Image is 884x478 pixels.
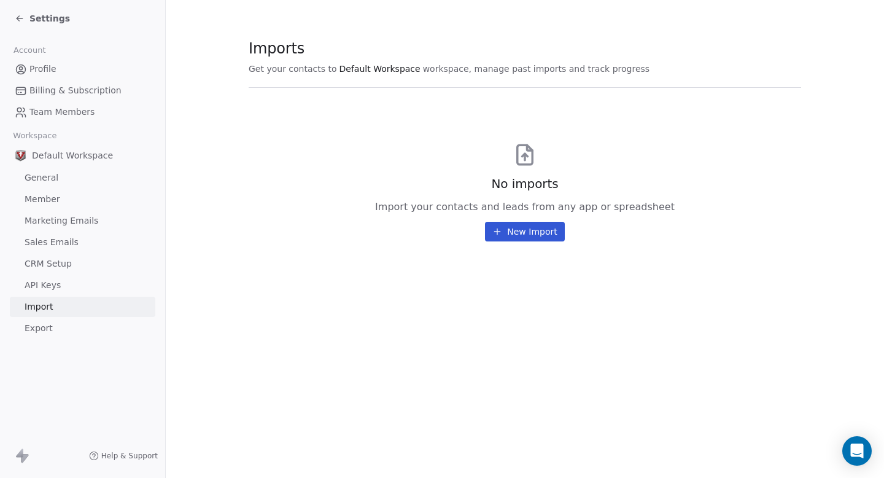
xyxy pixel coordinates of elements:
a: CRM Setup [10,254,155,274]
span: Marketing Emails [25,214,98,227]
span: Default Workspace [339,63,421,75]
span: Billing & Subscription [29,84,122,97]
span: Member [25,193,60,206]
span: Settings [29,12,70,25]
a: Export [10,318,155,339]
span: Team Members [29,106,95,119]
a: General [10,168,155,188]
a: API Keys [10,275,155,296]
a: Billing & Subscription [10,80,155,101]
a: Profile [10,59,155,79]
a: Settings [15,12,70,25]
span: No imports [491,175,558,192]
span: API Keys [25,279,61,292]
span: Account [8,41,51,60]
span: Sales Emails [25,236,79,249]
a: Import [10,297,155,317]
a: Sales Emails [10,232,155,253]
span: Imports [249,39,649,58]
span: workspace, manage past imports and track progress [423,63,649,75]
img: 3d%20gray%20logo%20cropped.png [15,149,27,162]
a: Marketing Emails [10,211,155,231]
span: CRM Setup [25,257,72,270]
span: Import your contacts and leads from any app or spreadsheet [375,200,675,214]
button: New Import [485,222,564,241]
span: Export [25,322,53,335]
div: Open Intercom Messenger [842,436,872,466]
span: General [25,171,58,184]
a: Member [10,189,155,210]
span: Import [25,300,53,313]
span: Profile [29,63,56,76]
span: Default Workspace [32,149,113,162]
span: Workspace [8,127,62,145]
span: Help & Support [101,451,158,461]
a: Help & Support [89,451,158,461]
a: Team Members [10,102,155,122]
span: Get your contacts to [249,63,337,75]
